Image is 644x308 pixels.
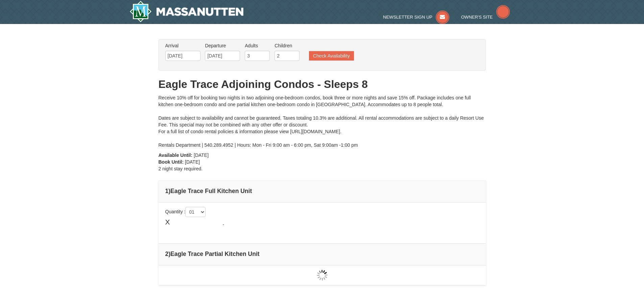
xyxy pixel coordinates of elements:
label: Arrival [165,42,200,49]
strong: Available Until: [159,152,193,158]
span: Newsletter Sign Up [383,15,432,20]
span: Owner's Site [461,15,493,20]
span: ) [168,251,170,257]
span: X [165,217,170,227]
span: 2 night stay required. [159,166,203,171]
a: Newsletter Sign Up [383,15,449,20]
button: More Info [223,232,257,239]
h4: 2 Eagle Trace Partial Kitchen Unit [165,251,479,257]
strong: Book Until: [159,159,184,165]
img: wait gif [317,270,328,281]
span: [DATE] [185,159,200,165]
label: Departure [205,42,240,49]
a: Owner's Site [461,15,510,20]
label: Children [275,42,300,49]
a: Massanutten Resort [129,1,244,22]
span: Quantity : [165,209,206,214]
img: Massanutten Resort Logo [129,1,244,22]
span: [DATE] [194,152,209,158]
button: Change [223,210,254,218]
div: Receive 10% off for booking two nights in two adjoining one-bedroom condos, book three or more ni... [159,94,486,148]
label: Adults [245,42,270,49]
h1: Eagle Trace Adjoining Condos - Sleeps 8 [159,77,486,91]
span: ) [168,188,170,194]
h4: 1 Eagle Trace Full Kitchen Unit [165,188,479,194]
span: - [223,222,224,227]
button: Check Availability [309,51,354,61]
